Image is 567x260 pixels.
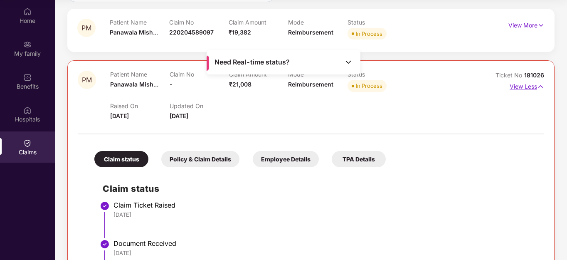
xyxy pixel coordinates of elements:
img: svg+xml;base64,PHN2ZyBpZD0iQmVuZWZpdHMiIHhtbG5zPSJodHRwOi8vd3d3LnczLm9yZy8yMDAwL3N2ZyIgd2lkdGg9Ij... [23,73,32,82]
div: Document Received [113,239,536,248]
div: TPA Details [332,151,386,167]
img: Toggle Icon [344,58,353,66]
div: Claim Ticket Raised [113,201,536,209]
div: Policy & Claim Details [161,151,239,167]
div: [DATE] [113,249,536,257]
span: 220204589097 [169,29,214,36]
p: Patient Name [110,19,169,26]
span: PM [82,77,92,84]
img: svg+xml;base64,PHN2ZyBpZD0iSG9tZSIgeG1sbnM9Imh0dHA6Ly93d3cudzMub3JnLzIwMDAvc3ZnIiB3aWR0aD0iMjAiIG... [23,7,32,16]
img: svg+xml;base64,PHN2ZyB4bWxucz0iaHR0cDovL3d3dy53My5vcmcvMjAwMC9zdmciIHdpZHRoPSIxNyIgaGVpZ2h0PSIxNy... [537,82,544,91]
p: Status [348,19,407,26]
span: Ticket No [496,72,524,79]
h2: Claim status [103,182,536,196]
div: [DATE] [113,211,536,218]
span: ₹21,008 [229,81,251,88]
div: In Process [356,30,382,38]
img: svg+xml;base64,PHN2ZyBpZD0iQ2xhaW0iIHhtbG5zPSJodHRwOi8vd3d3LnczLm9yZy8yMDAwL3N2ZyIgd2lkdGg9IjIwIi... [23,139,32,147]
div: In Process [356,82,382,90]
span: Need Real-time status? [214,58,290,67]
p: Claim Amount [229,19,288,26]
span: 181026 [524,72,544,79]
div: Employee Details [253,151,319,167]
p: View More [508,19,545,30]
p: Claim Amount [229,71,288,78]
img: svg+xml;base64,PHN2ZyBpZD0iU3RlcC1Eb25lLTMyeDMyIiB4bWxucz0iaHR0cDovL3d3dy53My5vcmcvMjAwMC9zdmciIH... [100,201,110,211]
span: Reimbursement [288,29,333,36]
span: Reimbursement [288,81,333,88]
span: ₹19,382 [229,29,251,36]
span: Panawala Mish... [110,29,158,36]
span: PM [81,25,91,32]
img: svg+xml;base64,PHN2ZyB4bWxucz0iaHR0cDovL3d3dy53My5vcmcvMjAwMC9zdmciIHdpZHRoPSIxNyIgaGVpZ2h0PSIxNy... [537,21,545,30]
p: Status [348,71,407,78]
p: Mode [288,71,348,78]
p: Patient Name [110,71,170,78]
img: svg+xml;base64,PHN2ZyBpZD0iU3RlcC1Eb25lLTMyeDMyIiB4bWxucz0iaHR0cDovL3d3dy53My5vcmcvMjAwMC9zdmciIH... [100,239,110,249]
p: Claim No [170,71,229,78]
p: Updated On [170,102,229,109]
p: Mode [288,19,348,26]
span: [DATE] [170,112,188,119]
span: [DATE] [110,112,129,119]
img: svg+xml;base64,PHN2ZyB3aWR0aD0iMjAiIGhlaWdodD0iMjAiIHZpZXdCb3g9IjAgMCAyMCAyMCIgZmlsbD0ibm9uZSIgeG... [23,40,32,49]
div: Claim status [94,151,148,167]
p: View Less [510,80,544,91]
span: - [170,81,173,88]
p: Raised On [110,102,170,109]
img: svg+xml;base64,PHN2ZyBpZD0iSG9zcGl0YWxzIiB4bWxucz0iaHR0cDovL3d3dy53My5vcmcvMjAwMC9zdmciIHdpZHRoPS... [23,106,32,114]
p: Claim No [169,19,229,26]
span: Panawala Mish... [110,81,158,88]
